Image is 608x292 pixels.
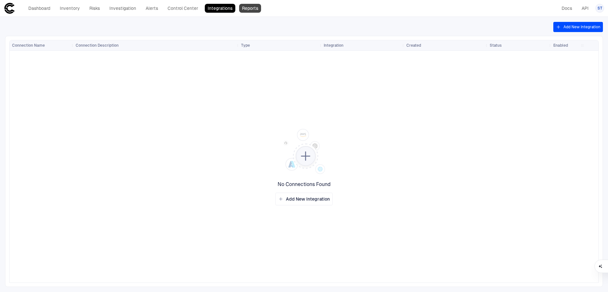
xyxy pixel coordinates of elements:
a: Control Center [165,4,201,13]
a: Investigation [107,4,139,13]
span: Created [406,43,421,48]
a: Reports [239,4,261,13]
button: Add New Integration [553,22,603,32]
span: Connection Description [76,43,119,48]
span: Integration [324,43,343,48]
a: API [579,4,591,13]
button: Add New Integration [275,193,333,205]
span: ST [598,6,602,11]
a: Alerts [143,4,161,13]
a: Risks [86,4,103,13]
span: Add New Integration [286,196,330,202]
span: Type [241,43,250,48]
span: No Connections Found [278,181,331,188]
a: Dashboard [25,4,53,13]
a: Docs [559,4,575,13]
a: Inventory [57,4,83,13]
a: Integrations [205,4,235,13]
span: Enabled [553,43,568,48]
span: Connection Name [12,43,45,48]
span: Status [490,43,502,48]
button: ST [595,4,604,13]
